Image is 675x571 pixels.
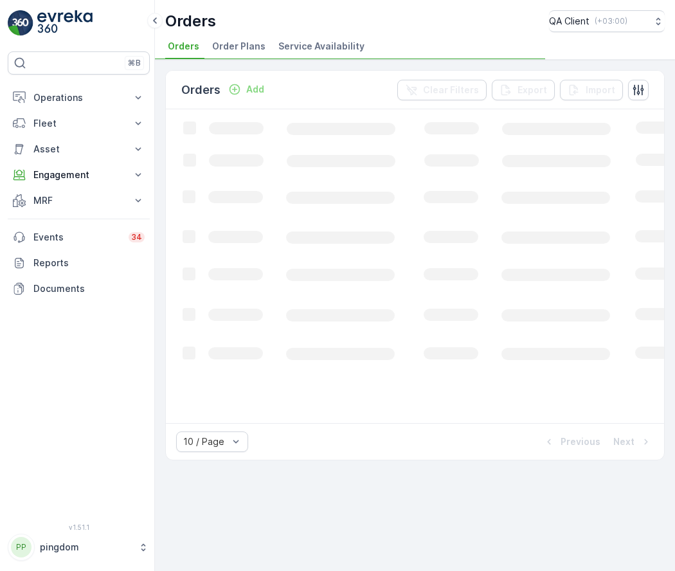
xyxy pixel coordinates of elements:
[33,231,121,244] p: Events
[11,537,32,557] div: PP
[278,40,364,53] span: Service Availability
[8,224,150,250] a: Events34
[541,434,602,449] button: Previous
[246,83,264,96] p: Add
[549,15,589,28] p: QA Client
[33,91,124,104] p: Operations
[492,80,555,100] button: Export
[586,84,615,96] p: Import
[561,435,600,448] p: Previous
[212,40,265,53] span: Order Plans
[549,10,665,32] button: QA Client(+03:00)
[8,162,150,188] button: Engagement
[8,111,150,136] button: Fleet
[33,282,145,295] p: Documents
[8,523,150,531] span: v 1.51.1
[33,194,124,207] p: MRF
[8,534,150,561] button: PPpingdom
[8,276,150,302] a: Documents
[612,434,654,449] button: Next
[397,80,487,100] button: Clear Filters
[560,80,623,100] button: Import
[613,435,634,448] p: Next
[131,232,142,242] p: 34
[128,58,141,68] p: ⌘B
[40,541,132,554] p: pingdom
[168,40,199,53] span: Orders
[33,257,145,269] p: Reports
[8,10,33,36] img: logo
[181,81,221,99] p: Orders
[165,11,216,32] p: Orders
[8,136,150,162] button: Asset
[33,168,124,181] p: Engagement
[8,250,150,276] a: Reports
[37,10,93,36] img: logo_light-DOdMpM7g.png
[8,85,150,111] button: Operations
[423,84,479,96] p: Clear Filters
[33,143,124,156] p: Asset
[595,16,627,26] p: ( +03:00 )
[33,117,124,130] p: Fleet
[8,188,150,213] button: MRF
[517,84,547,96] p: Export
[223,82,269,97] button: Add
